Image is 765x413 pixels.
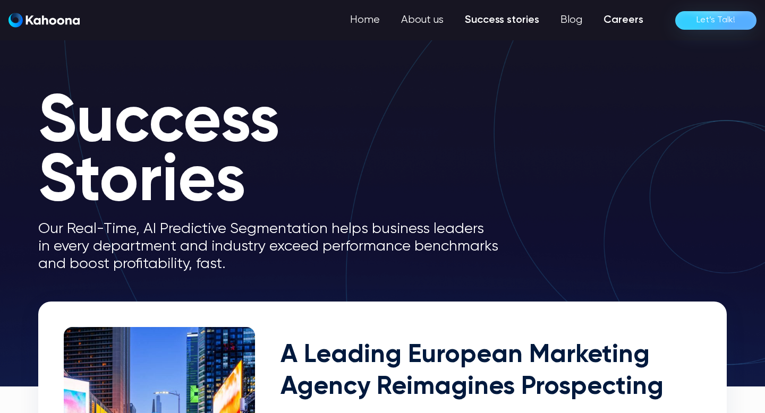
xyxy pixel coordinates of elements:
a: Careers [593,10,654,31]
h2: A Leading European Marketing Agency Reimagines Prospecting [280,340,701,403]
a: Blog [550,10,593,31]
a: Home [339,10,390,31]
p: Our Real-Time, AI Predictive Segmentation helps business leaders in every department and industry... [38,220,516,273]
img: Kahoona logo white [8,13,80,28]
a: home [8,13,80,28]
div: Let’s Talk! [696,12,735,29]
a: Success stories [454,10,550,31]
a: About us [390,10,454,31]
a: Let’s Talk! [675,11,756,30]
h1: Success Stories [38,93,516,212]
